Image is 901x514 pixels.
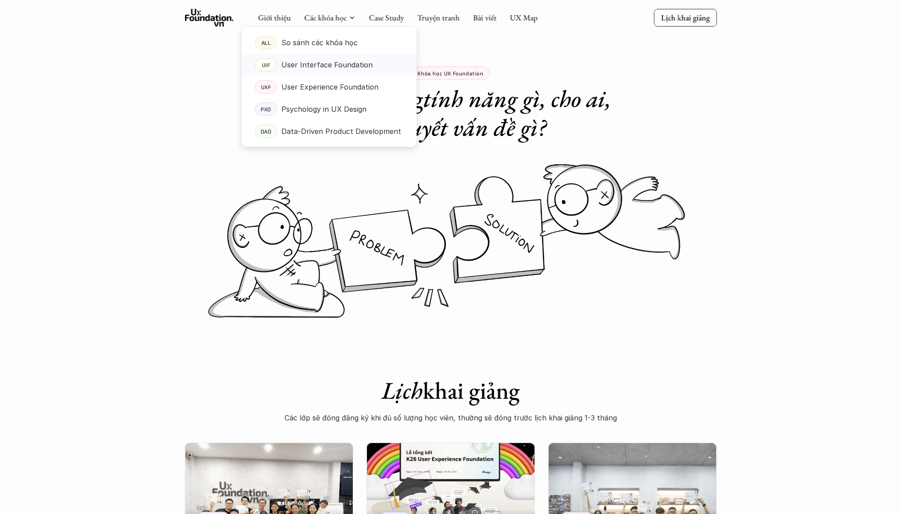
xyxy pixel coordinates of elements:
[382,375,423,406] em: Lịch
[417,70,483,76] p: Khóa học UX Foundation
[261,84,271,90] p: UXF
[281,102,367,116] p: Psychology in UX Design
[261,62,270,68] p: UIF
[242,120,417,142] a: DADData-Driven Product Development
[369,12,404,23] a: Case Study
[281,58,373,71] p: User Interface Foundation
[273,411,628,424] p: Các lớp sẽ đóng đăng ký khi đủ số lượng học viên, thường sẽ đóng trước lịch khai giảng 1-3 tháng
[281,80,378,94] p: User Experience Foundation
[273,376,628,405] h1: khai giảng
[261,39,270,46] p: ALL
[661,12,710,23] p: Lịch khai giảng
[355,83,616,143] em: tính năng gì, cho ai, giải quyết vấn đề gì?
[242,76,417,98] a: UXFUser Experience Foundation
[654,9,717,26] a: Lịch khai giảng
[242,98,417,120] a: PXDPsychology in UX Design
[258,12,291,23] a: Giới thiệu
[261,106,271,112] p: PXD
[242,54,417,76] a: UIFUser Interface Foundation
[281,36,358,49] p: So sánh các khóa học
[273,84,628,142] h1: Nên xây dựng
[260,128,271,134] p: DAD
[242,31,417,54] a: ALLSo sánh các khóa học
[304,12,347,23] a: Các khóa học
[417,12,460,23] a: Truyện tranh
[473,12,496,23] a: Bài viết
[510,12,538,23] a: UX Map
[281,125,401,138] p: Data-Driven Product Development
